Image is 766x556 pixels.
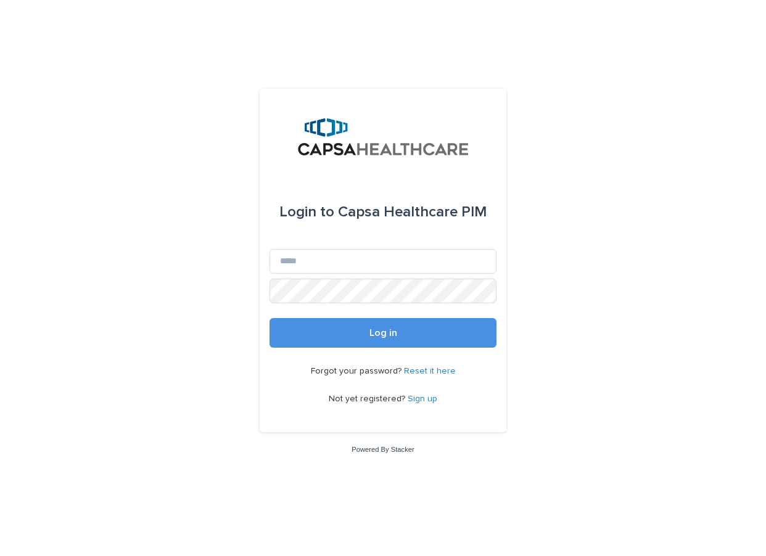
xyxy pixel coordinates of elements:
a: Sign up [408,395,437,403]
div: Capsa Healthcare PIM [279,195,487,229]
span: Log in [369,328,397,338]
button: Log in [270,318,496,348]
span: Login to [279,205,334,219]
span: Not yet registered? [329,395,408,403]
a: Powered By Stacker [352,446,414,453]
span: Forgot your password? [311,367,404,375]
img: B5p4sRfuTuC72oLToeu7 [298,118,469,155]
a: Reset it here [404,367,456,375]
